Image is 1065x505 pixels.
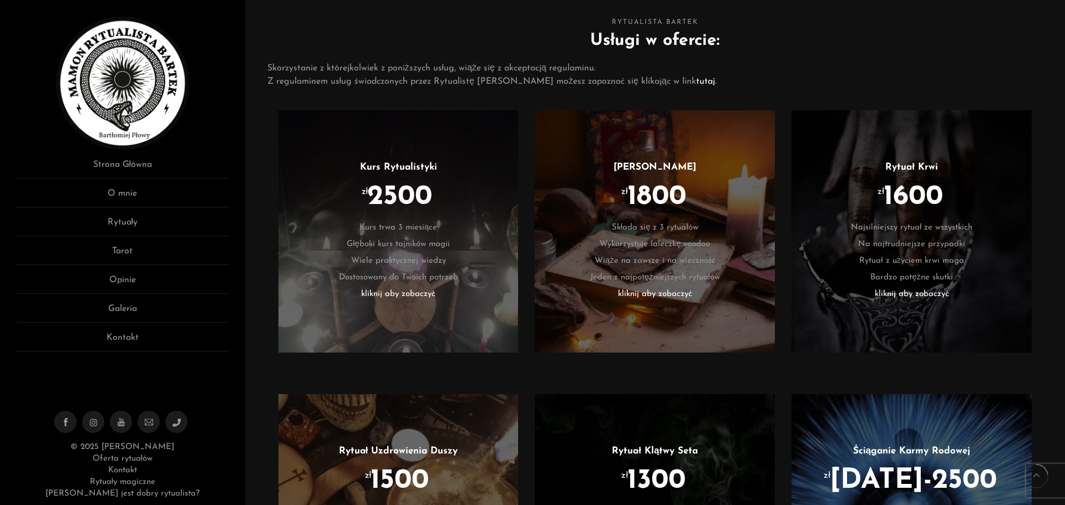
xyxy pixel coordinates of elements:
sup: zł [621,471,628,480]
li: Jeden z najpotężniejszych rytuałów [551,269,758,286]
li: Głęboki kurs tajników magii [295,236,502,253]
a: Ściąganie Karmy Rodowej [853,446,970,456]
li: Wiele praktycznej wiedzy [295,253,502,269]
sup: zł [362,187,368,196]
img: Rytualista Bartek [56,17,189,150]
a: Rytuał Uzdrowienia Duszy [339,446,458,456]
a: tutaj [696,77,715,86]
a: Kontakt [17,331,229,351]
a: Rytuały [17,216,229,236]
span: [DATE]-2500 [830,475,997,487]
sup: zł [824,471,830,480]
a: [PERSON_NAME] [613,162,696,172]
li: kliknij aby zobaczyć [551,286,758,303]
a: Oferta rytuałów [93,455,153,463]
a: Galeria [17,302,229,323]
h2: Usługi w ofercie: [267,28,1043,53]
li: Kurs trwa 3 miesiące [295,220,502,236]
li: Rytuał z użyciem krwi maga [808,253,1015,269]
li: Bardzo potężne skutki [808,269,1015,286]
a: Opinie [17,273,229,294]
a: Tarot [17,244,229,265]
li: kliknij aby zobaczyć [295,286,502,303]
a: O mnie [17,187,229,207]
span: 1300 [627,475,686,487]
span: 1600 [884,191,943,203]
li: Na najtrudniejsze przypadki [808,236,1015,253]
sup: zł [878,187,884,196]
span: 1500 [371,475,429,487]
span: Rytualista Bartek [267,17,1043,28]
sup: zł [365,471,372,480]
p: Skorzystanie z którejkolwiek z poniższych usług, wiąże się z akceptacją regulaminu. Z regulaminem... [267,62,1043,88]
li: Wykorzystuje laleczkę voodoo [551,236,758,253]
a: Strona Główna [17,158,229,178]
li: Składa się z 3 rytuałów [551,220,758,236]
a: Rytuał Krwi [885,162,938,172]
li: Wiąże na zawsze i na wieczność [551,253,758,269]
a: Kurs Rytualistyki [360,162,437,172]
a: [PERSON_NAME] jest dobry rytualista? [45,489,200,498]
span: 1800 [627,191,686,203]
sup: zł [621,187,628,196]
li: kliknij aby zobaczyć [808,286,1015,303]
span: 2500 [367,191,432,203]
a: Rytuały magiczne [90,478,155,486]
a: Kontakt [108,466,137,475]
a: Rytuał Klątwy Seta [612,446,698,456]
li: Dostosowany do Twoich potrzeb [295,269,502,286]
li: Najsilniejszy rytuał ze wszystkich [808,220,1015,236]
